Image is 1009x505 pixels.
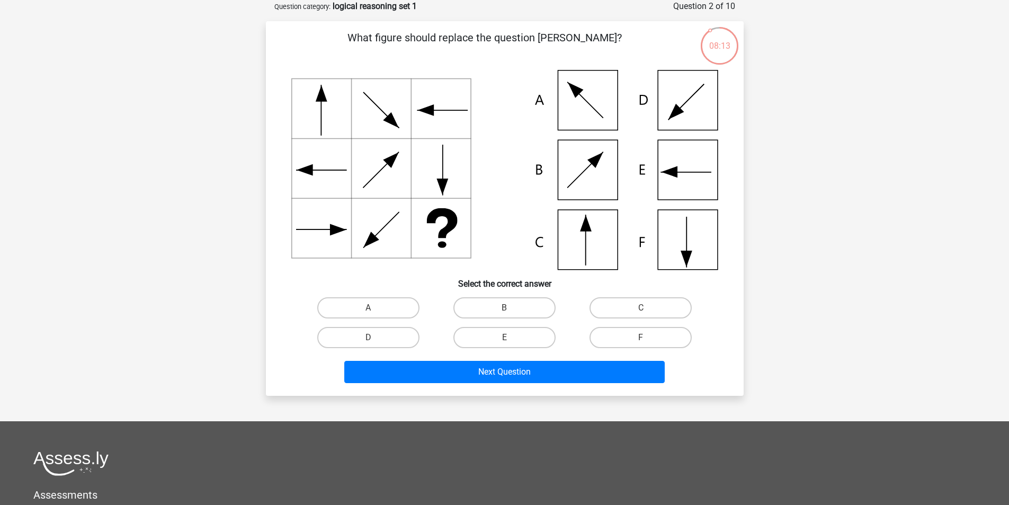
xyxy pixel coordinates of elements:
label: A [317,297,419,318]
label: C [590,297,692,318]
img: Assessly logo [33,451,109,476]
label: D [317,327,419,348]
strong: logical reasoning set 1 [333,1,417,11]
label: B [453,297,556,318]
small: Question category: [274,3,331,11]
label: F [590,327,692,348]
div: 08:13 [700,26,739,52]
p: What figure should replace the question [PERSON_NAME]? [283,30,687,61]
h6: Select the correct answer [283,270,727,289]
h5: Assessments [33,489,976,501]
button: Next Question [344,361,665,383]
label: E [453,327,556,348]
